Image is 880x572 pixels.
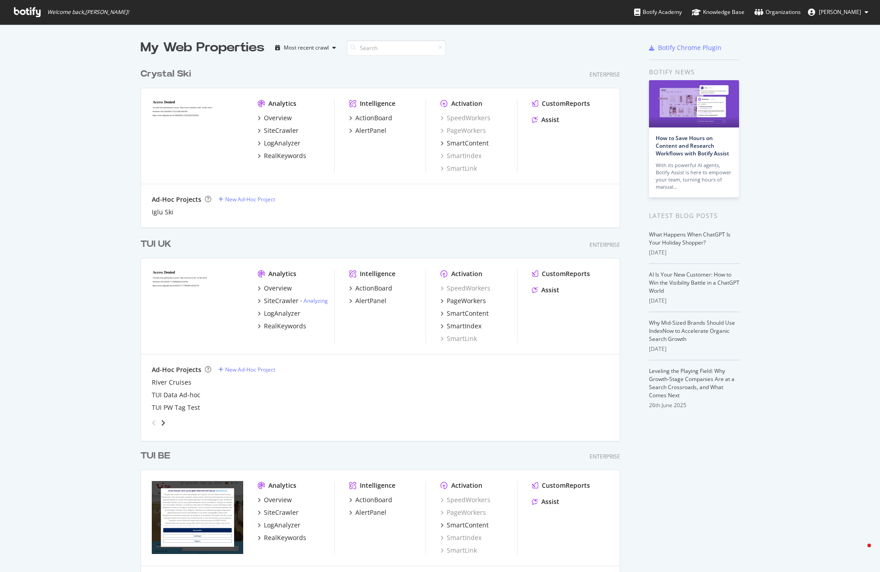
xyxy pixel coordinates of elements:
[649,345,739,353] div: [DATE]
[141,39,264,57] div: My Web Properties
[849,541,871,563] iframe: Intercom live chat
[532,497,559,506] a: Assist
[355,284,392,293] div: ActionBoard
[268,481,296,490] div: Analytics
[649,67,739,77] div: Botify news
[258,126,299,135] a: SiteCrawler
[264,508,299,517] div: SiteCrawler
[349,508,386,517] a: AlertPanel
[218,366,275,373] a: New Ad-Hoc Project
[349,113,392,123] a: ActionBoard
[532,115,559,124] a: Assist
[692,8,744,17] div: Knowledge Base
[542,269,590,278] div: CustomReports
[258,296,328,305] a: SiteCrawler- Analyzing
[152,269,243,342] img: tui.co.uk
[542,99,590,108] div: CustomReports
[451,481,482,490] div: Activation
[349,284,392,293] a: ActionBoard
[264,495,292,504] div: Overview
[656,162,732,191] div: With its powerful AI agents, Botify Assist is here to empower your team, turning hours of manual…
[440,284,490,293] a: SpeedWorkers
[541,115,559,124] div: Assist
[152,208,173,217] a: Iglu Ski
[355,495,392,504] div: ActionBoard
[649,319,735,343] a: Why Mid-Sized Brands Should Use IndexNow to Accelerate Organic Search Growth
[590,241,620,249] div: Enterprise
[355,296,386,305] div: AlertPanel
[649,211,739,221] div: Latest Blog Posts
[440,546,477,555] a: SmartLink
[141,68,195,81] a: Crystal Ski
[360,269,395,278] div: Intelligence
[451,269,482,278] div: Activation
[440,296,486,305] a: PageWorkers
[141,68,191,81] div: Crystal Ski
[542,481,590,490] div: CustomReports
[258,508,299,517] a: SiteCrawler
[658,43,721,52] div: Botify Chrome Plugin
[225,195,275,203] div: New Ad-Hoc Project
[152,481,243,554] img: tui.be
[258,521,300,530] a: LogAnalyzer
[152,390,200,399] div: TUI Data Ad-hoc
[152,195,201,204] div: Ad-Hoc Projects
[258,151,306,160] a: RealKeywords
[152,365,201,374] div: Ad-Hoc Projects
[541,286,559,295] div: Assist
[451,99,482,108] div: Activation
[440,151,481,160] a: SmartIndex
[304,297,328,304] a: Analyzing
[440,334,477,343] a: SmartLink
[532,99,590,108] a: CustomReports
[440,164,477,173] a: SmartLink
[264,309,300,318] div: LogAnalyzer
[141,449,174,463] a: TUI BE
[152,378,191,387] div: River Cruises
[141,238,175,251] a: TUI UK
[264,521,300,530] div: LogAnalyzer
[440,508,486,517] a: PageWorkers
[440,322,481,331] a: SmartIndex
[349,126,386,135] a: AlertPanel
[264,151,306,160] div: RealKeywords
[152,99,243,172] img: crystalski.co.uk
[440,309,489,318] a: SmartContent
[264,126,299,135] div: SiteCrawler
[649,231,730,246] a: What Happens When ChatGPT Is Your Holiday Shopper?
[649,271,739,295] a: AI Is Your New Customer: How to Win the Visibility Battle in a ChatGPT World
[440,533,481,542] div: SmartIndex
[152,403,200,412] a: TUI PW Tag Test
[258,495,292,504] a: Overview
[649,297,739,305] div: [DATE]
[440,126,486,135] a: PageWorkers
[264,284,292,293] div: Overview
[284,45,329,50] div: Most recent crawl
[349,495,392,504] a: ActionBoard
[754,8,801,17] div: Organizations
[268,99,296,108] div: Analytics
[300,297,328,304] div: -
[258,113,292,123] a: Overview
[272,41,340,55] button: Most recent crawl
[355,508,386,517] div: AlertPanel
[440,495,490,504] div: SpeedWorkers
[264,139,300,148] div: LogAnalyzer
[532,269,590,278] a: CustomReports
[447,309,489,318] div: SmartContent
[649,367,735,399] a: Leveling the Playing Field: Why Growth-Stage Companies Are at a Search Crossroads, and What Comes...
[801,5,875,19] button: [PERSON_NAME]
[264,296,299,305] div: SiteCrawler
[649,80,739,127] img: How to Save Hours on Content and Research Workflows with Botify Assist
[355,126,386,135] div: AlertPanel
[447,296,486,305] div: PageWorkers
[148,416,160,430] div: angle-left
[447,521,489,530] div: SmartContent
[218,195,275,203] a: New Ad-Hoc Project
[225,366,275,373] div: New Ad-Hoc Project
[268,269,296,278] div: Analytics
